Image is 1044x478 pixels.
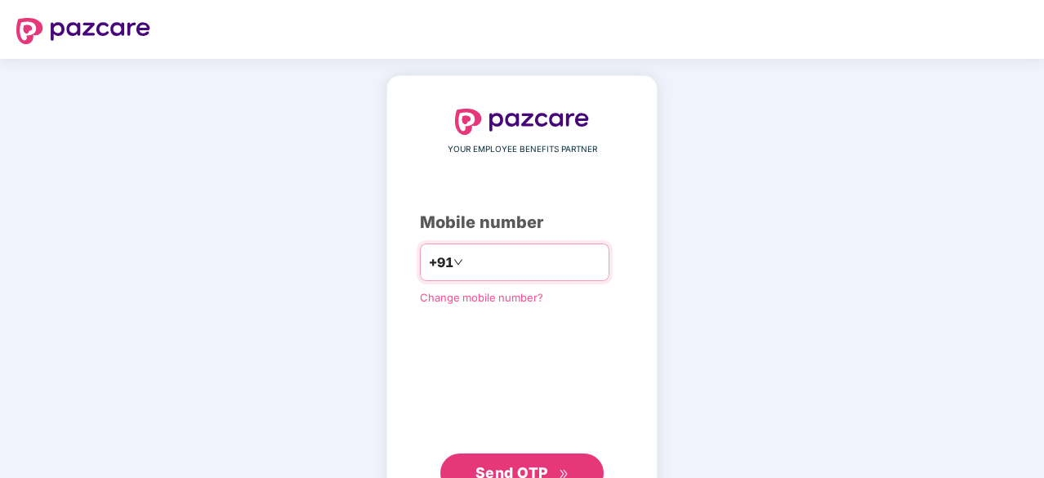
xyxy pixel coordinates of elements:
div: Mobile number [420,210,624,235]
span: down [453,257,463,267]
span: YOUR EMPLOYEE BENEFITS PARTNER [448,143,597,156]
img: logo [455,109,589,135]
a: Change mobile number? [420,291,543,304]
span: +91 [429,252,453,273]
img: logo [16,18,150,44]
